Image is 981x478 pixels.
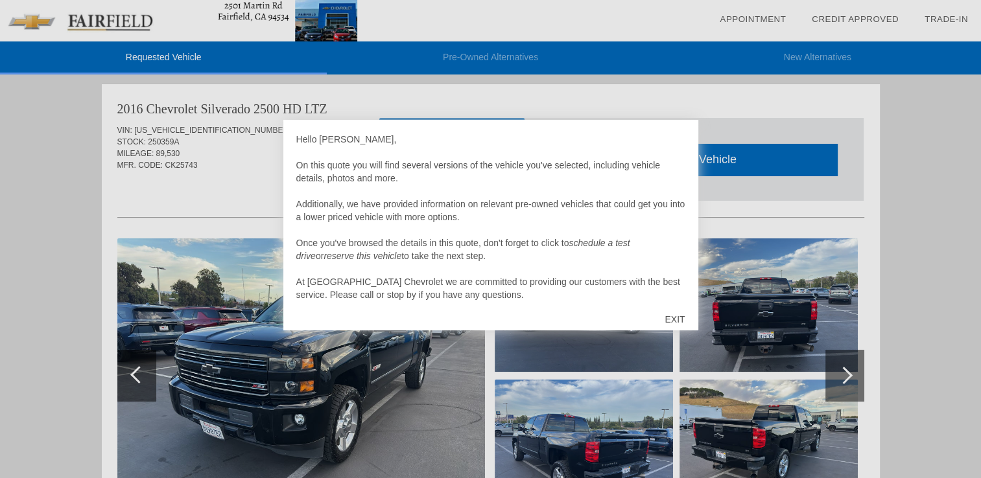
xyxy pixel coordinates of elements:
a: Credit Approved [812,14,899,24]
em: reserve this vehicle [324,251,401,261]
div: EXIT [652,300,698,339]
div: Hello [PERSON_NAME], On this quote you will find several versions of the vehicle you've selected,... [296,133,685,301]
a: Appointment [720,14,786,24]
a: Trade-In [925,14,968,24]
em: schedule a test drive [296,238,630,261]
